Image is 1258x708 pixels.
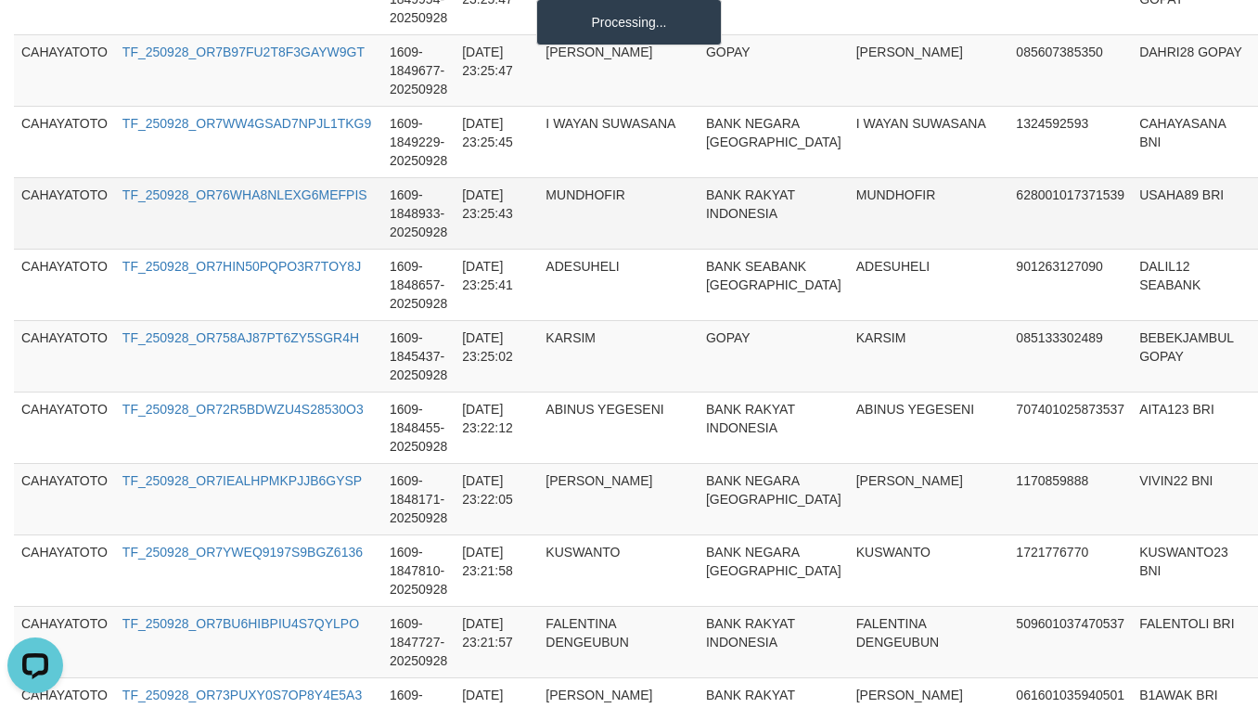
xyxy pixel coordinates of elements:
[849,534,1009,606] td: KUSWANTO
[122,473,362,488] a: TF_250928_OR7IEALHPMKPJJB6GYSP
[1132,177,1253,249] td: USAHA89 BRI
[699,249,849,320] td: BANK SEABANK [GEOGRAPHIC_DATA]
[849,34,1009,106] td: [PERSON_NAME]
[1008,320,1132,392] td: 085133302489
[1132,392,1253,463] td: AITA123 BRI
[1008,392,1132,463] td: 707401025873537
[455,106,538,177] td: [DATE] 23:25:45
[849,177,1009,249] td: MUNDHOFIR
[7,7,63,63] button: Open LiveChat chat widget
[455,606,538,677] td: [DATE] 23:21:57
[1008,106,1132,177] td: 1324592593
[699,463,849,534] td: BANK NEGARA [GEOGRAPHIC_DATA]
[699,34,849,106] td: GOPAY
[382,177,455,249] td: 1609-1848933-20250928
[122,45,365,59] a: TF_250928_OR7B97FU2T8F3GAYW9GT
[538,249,699,320] td: ADESUHELI
[14,463,115,534] td: CAHAYATOTO
[382,606,455,677] td: 1609-1847727-20250928
[849,249,1009,320] td: ADESUHELI
[122,688,362,702] a: TF_250928_OR73PUXY0S7OP8Y4E5A3
[1132,463,1253,534] td: VIVIN22 BNI
[849,463,1009,534] td: [PERSON_NAME]
[699,534,849,606] td: BANK NEGARA [GEOGRAPHIC_DATA]
[382,320,455,392] td: 1609-1845437-20250928
[1132,34,1253,106] td: DAHRI28 GOPAY
[14,177,115,249] td: CAHAYATOTO
[699,320,849,392] td: GOPAY
[122,616,359,631] a: TF_250928_OR7BU6HIBPIU4S7QYLPO
[14,249,115,320] td: CAHAYATOTO
[699,106,849,177] td: BANK NEGARA [GEOGRAPHIC_DATA]
[14,320,115,392] td: CAHAYATOTO
[1008,249,1132,320] td: 901263127090
[455,249,538,320] td: [DATE] 23:25:41
[1008,177,1132,249] td: 628001017371539
[849,392,1009,463] td: ABINUS YEGESENI
[1132,106,1253,177] td: CAHAYASANA BNI
[382,392,455,463] td: 1609-1848455-20250928
[14,534,115,606] td: CAHAYATOTO
[455,463,538,534] td: [DATE] 23:22:05
[849,320,1009,392] td: KARSIM
[699,606,849,677] td: BANK RAKYAT INDONESIA
[1132,606,1253,677] td: FALENTOLI BRI
[1132,249,1253,320] td: DALIL12 SEABANK
[455,534,538,606] td: [DATE] 23:21:58
[849,106,1009,177] td: I WAYAN SUWASANA
[14,34,115,106] td: CAHAYATOTO
[538,106,699,177] td: I WAYAN SUWASANA
[538,177,699,249] td: MUNDHOFIR
[14,606,115,677] td: CAHAYATOTO
[1132,320,1253,392] td: BEBEKJAMBUL GOPAY
[1132,534,1253,606] td: KUSWANTO23 BNI
[699,392,849,463] td: BANK RAKYAT INDONESIA
[455,34,538,106] td: [DATE] 23:25:47
[14,392,115,463] td: CAHAYATOTO
[538,320,699,392] td: KARSIM
[538,34,699,106] td: [PERSON_NAME]
[382,106,455,177] td: 1609-1849229-20250928
[699,177,849,249] td: BANK RAKYAT INDONESIA
[455,392,538,463] td: [DATE] 23:22:12
[122,116,371,131] a: TF_250928_OR7WW4GSAD7NPJL1TKG9
[455,320,538,392] td: [DATE] 23:25:02
[1008,34,1132,106] td: 085607385350
[1008,534,1132,606] td: 1721776770
[1008,463,1132,534] td: 1170859888
[122,545,363,560] a: TF_250928_OR7YWEQ9197S9BGZ6136
[538,606,699,677] td: FALENTINA DENGEUBUN
[382,463,455,534] td: 1609-1848171-20250928
[122,402,364,417] a: TF_250928_OR72R5BDWZU4S28530O3
[538,534,699,606] td: KUSWANTO
[122,187,367,202] a: TF_250928_OR76WHA8NLEXG6MEFPIS
[122,330,359,345] a: TF_250928_OR758AJ87PT6ZY5SGR4H
[538,392,699,463] td: ABINUS YEGESENI
[1008,606,1132,677] td: 509601037470537
[122,259,361,274] a: TF_250928_OR7HIN50PQPO3R7TOY8J
[849,606,1009,677] td: FALENTINA DENGEUBUN
[382,34,455,106] td: 1609-1849677-20250928
[455,177,538,249] td: [DATE] 23:25:43
[382,534,455,606] td: 1609-1847810-20250928
[538,463,699,534] td: [PERSON_NAME]
[382,249,455,320] td: 1609-1848657-20250928
[14,106,115,177] td: CAHAYATOTO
